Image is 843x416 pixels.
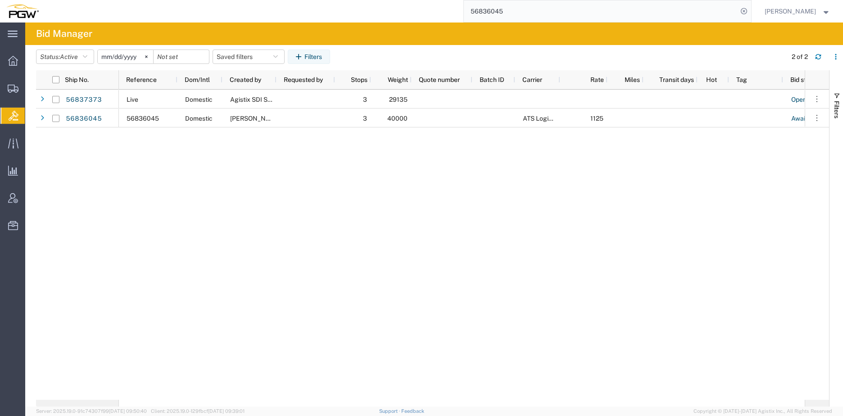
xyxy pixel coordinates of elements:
span: Dom/Intl [185,76,210,83]
span: Copyright © [DATE]-[DATE] Agistix Inc., All Rights Reserved [693,407,832,415]
input: Not set [98,50,153,63]
span: Agistix SDI Services [230,96,288,103]
span: Hot [706,76,717,83]
a: Open [791,93,807,107]
span: Batch ID [480,76,504,83]
button: Saved filters [213,50,285,64]
div: 2 of 2 [792,52,808,62]
span: 1125 [590,115,603,122]
a: Support [379,408,402,414]
button: [PERSON_NAME] [764,6,831,17]
span: Stops [342,76,367,83]
span: Miles [615,76,640,83]
span: Transit days [651,76,694,83]
span: 56836045 [127,115,159,122]
a: Feedback [401,408,424,414]
span: [DATE] 09:39:01 [208,408,245,414]
span: Requested by [284,76,323,83]
span: Client: 2025.19.0-129fbcf [151,408,245,414]
span: Ship No. [65,76,89,83]
span: [DATE] 09:50:40 [109,408,147,414]
span: Jesse Dawson [765,6,816,16]
span: ATS Logistics [523,115,562,122]
h4: Bid Manager [36,23,92,45]
span: Server: 2025.19.0-91c74307f99 [36,408,147,414]
span: 29135 [389,96,408,103]
span: Domestic [185,96,213,103]
a: 56837373 [65,93,102,107]
img: logo [6,5,39,18]
span: Rate [567,76,604,83]
span: Domestic [185,115,213,122]
span: Live [127,96,138,103]
span: 3 [363,115,367,122]
input: Search for shipment number, reference number [464,0,738,22]
input: Not set [154,50,209,63]
span: 3 [363,96,367,103]
a: 56836045 [65,112,102,126]
span: Bid status [790,76,819,83]
span: Created by [230,76,261,83]
span: 40000 [387,115,408,122]
span: Reference [126,76,157,83]
button: Filters [288,50,330,64]
span: Quote number [419,76,460,83]
span: Weight [378,76,408,83]
span: Tag [736,76,747,83]
span: Filters [833,101,840,118]
span: Jesse Dawson [230,115,281,122]
button: Status:Active [36,50,94,64]
span: Carrier [522,76,542,83]
span: Active [60,53,78,60]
